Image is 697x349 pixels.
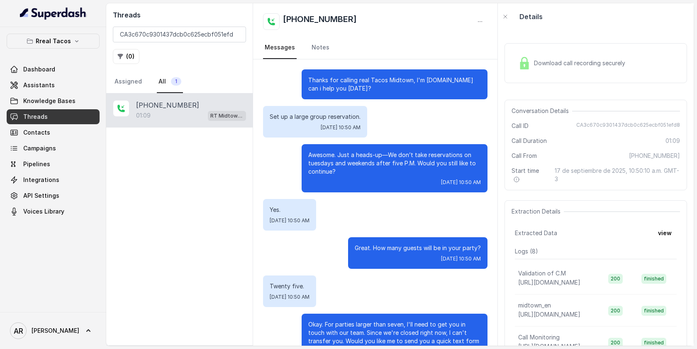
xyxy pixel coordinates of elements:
[7,141,100,156] a: Campaigns
[518,333,560,342] p: Call Monitoring
[519,12,543,22] p: Details
[576,122,680,130] span: CA3c670c9301437dcb0c625ecbf051efd8
[515,229,557,237] span: Extracted Data
[23,113,48,121] span: Threads
[23,192,59,200] span: API Settings
[7,93,100,108] a: Knowledge Bases
[23,144,56,152] span: Campaigns
[14,327,23,335] text: AR
[113,71,246,93] nav: Tabs
[23,128,50,137] span: Contacts
[270,113,361,121] p: Set up a large group reservation.
[653,226,677,241] button: view
[641,274,666,284] span: finished
[23,81,55,89] span: Assistants
[641,306,666,316] span: finished
[113,10,246,20] h2: Threads
[534,59,629,67] span: Download call recording securely
[518,57,531,69] img: Lock Icon
[7,125,100,140] a: Contacts
[441,179,481,186] span: [DATE] 10:50 AM
[608,338,623,348] span: 200
[441,256,481,262] span: [DATE] 10:50 AM
[270,282,310,290] p: Twenty five.
[23,65,55,74] span: Dashboard
[157,71,183,93] a: All1
[270,206,310,214] p: Yes.
[608,306,623,316] span: 200
[7,62,100,77] a: Dashboard
[263,37,297,59] a: Messages
[512,137,547,145] span: Call Duration
[7,204,100,219] a: Voices Library
[515,247,677,256] p: Logs ( 8 )
[7,78,100,93] a: Assistants
[512,167,548,183] span: Start time
[665,137,680,145] span: 01:09
[518,269,566,278] p: Validation of C.M
[7,188,100,203] a: API Settings
[270,294,310,300] span: [DATE] 10:50 AM
[23,97,76,105] span: Knowledge Bases
[113,27,246,42] input: Search by Call ID or Phone Number
[512,207,564,216] span: Extraction Details
[512,107,572,115] span: Conversation Details
[270,217,310,224] span: [DATE] 10:50 AM
[113,49,139,64] button: (0)
[32,327,79,335] span: [PERSON_NAME]
[555,167,680,183] span: 17 de septiembre de 2025, 10:50:10 a.m. GMT-3
[518,301,551,310] p: midtown_en
[136,111,151,120] p: 01:09
[629,152,680,160] span: [PHONE_NUMBER]
[283,13,357,30] h2: [PHONE_NUMBER]
[263,37,487,59] nav: Tabs
[321,124,361,131] span: [DATE] 10:50 AM
[308,76,481,93] p: Thanks for calling real Tacos Midtown, I'm [DOMAIN_NAME] can i help you [DATE]?
[36,36,71,46] p: Rreal Tacos
[113,71,144,93] a: Assigned
[512,152,537,160] span: Call From
[608,274,623,284] span: 200
[7,172,100,187] a: Integrations
[355,244,481,252] p: Great. How many guests will be in your party?
[23,176,59,184] span: Integrations
[308,151,481,176] p: Awesome. Just a heads-up—We don’t take reservations on tuesdays and weekends after five P.M. Woul...
[171,77,181,86] span: 1
[23,207,64,216] span: Voices Library
[20,7,87,20] img: light.svg
[136,100,199,110] p: [PHONE_NUMBER]
[23,160,50,168] span: Pipelines
[7,157,100,172] a: Pipelines
[7,34,100,49] button: Rreal Tacos
[210,112,244,120] p: RT Midtown / EN
[310,37,331,59] a: Notes
[518,279,580,286] span: [URL][DOMAIN_NAME]
[512,122,529,130] span: Call ID
[641,338,666,348] span: finished
[7,109,100,124] a: Threads
[518,311,580,318] span: [URL][DOMAIN_NAME]
[7,319,100,342] a: [PERSON_NAME]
